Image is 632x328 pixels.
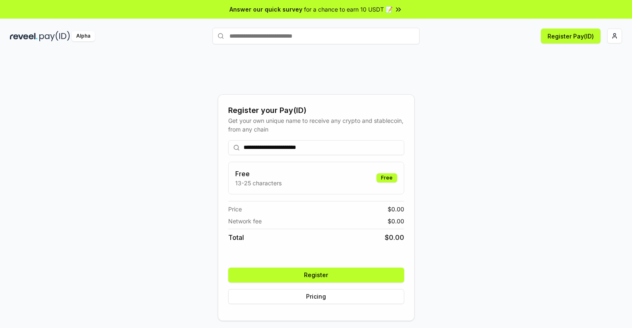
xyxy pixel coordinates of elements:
[388,217,404,225] span: $ 0.00
[376,173,397,182] div: Free
[228,205,242,213] span: Price
[541,29,601,43] button: Register Pay(ID)
[235,179,282,187] p: 13-25 characters
[228,116,404,134] div: Get your own unique name to receive any crypto and stablecoin, from any chain
[304,5,393,14] span: for a chance to earn 10 USDT 📝
[235,169,282,179] h3: Free
[228,232,244,242] span: Total
[388,205,404,213] span: $ 0.00
[228,289,404,304] button: Pricing
[228,268,404,283] button: Register
[385,232,404,242] span: $ 0.00
[228,105,404,116] div: Register your Pay(ID)
[72,31,95,41] div: Alpha
[229,5,302,14] span: Answer our quick survey
[39,31,70,41] img: pay_id
[10,31,38,41] img: reveel_dark
[228,217,262,225] span: Network fee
